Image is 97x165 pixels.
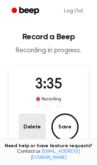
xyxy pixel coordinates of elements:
div: Recording [34,96,63,102]
h1: Record a Beep [5,33,92,41]
a: Log Out [57,3,90,19]
p: Recording in progress. [5,46,92,55]
span: Contact us [4,149,93,161]
span: 3:35 [35,78,62,92]
button: Delete Audio Record [19,113,46,141]
a: [EMAIL_ADDRESS][DOMAIN_NAME] [31,149,80,160]
button: Save Audio Record [51,113,79,141]
a: Beep [7,4,45,18]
